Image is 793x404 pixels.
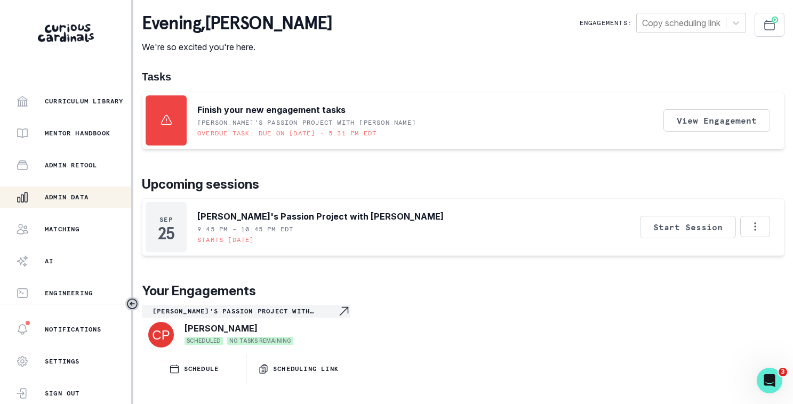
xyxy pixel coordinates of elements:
span: NO TASKS REMAINING [227,337,293,345]
p: evening , [PERSON_NAME] [142,13,332,34]
button: Scheduling Link [246,354,350,384]
p: Upcoming sessions [142,175,784,194]
p: 25 [158,228,174,239]
p: [PERSON_NAME]'s Passion Project with [PERSON_NAME] [153,307,338,316]
button: SCHEDULE [142,354,246,384]
p: Scheduling Link [273,365,339,373]
h1: Tasks [142,70,784,83]
svg: Navigate to engagement page [338,305,350,318]
span: 3 [779,368,787,376]
p: [PERSON_NAME]'s Passion Project with [PERSON_NAME] [197,210,444,223]
p: Settings [45,357,80,366]
p: [PERSON_NAME] [185,322,258,335]
p: 9:45 PM - 10:45 PM EDT [197,225,293,233]
p: Your Engagements [142,281,784,301]
p: We're so excited you're here. [142,41,332,53]
button: Schedule Sessions [755,13,784,37]
p: Engagements: [580,19,632,27]
button: Toggle sidebar [125,297,139,311]
p: Finish your new engagement tasks [197,103,346,116]
button: View Engagement [663,109,770,132]
p: Admin Retool [45,161,97,169]
p: Curriculum Library [45,97,124,106]
p: Engineering [45,289,93,297]
p: Matching [45,225,80,233]
p: Starts [DATE] [197,236,254,244]
span: SCHEDULED [185,337,223,345]
p: [PERSON_NAME]'s Passion Project with [PERSON_NAME] [197,118,416,127]
p: Sign Out [45,389,80,398]
p: Mentor Handbook [45,129,110,138]
p: SCHEDULE [184,365,219,373]
p: Notifications [45,325,102,334]
img: svg [148,322,174,348]
p: Sep [159,215,173,224]
button: Start Session [640,216,736,238]
p: Overdue task: Due on [DATE] • 5:31 PM EDT [197,129,377,138]
iframe: Intercom live chat [757,368,782,393]
p: Admin Data [45,193,89,201]
img: Curious Cardinals Logo [38,24,94,42]
a: [PERSON_NAME]'s Passion Project with [PERSON_NAME]Navigate to engagement page[PERSON_NAME]SCHEDUL... [142,305,350,350]
button: Options [740,216,770,237]
p: AI [45,257,53,265]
